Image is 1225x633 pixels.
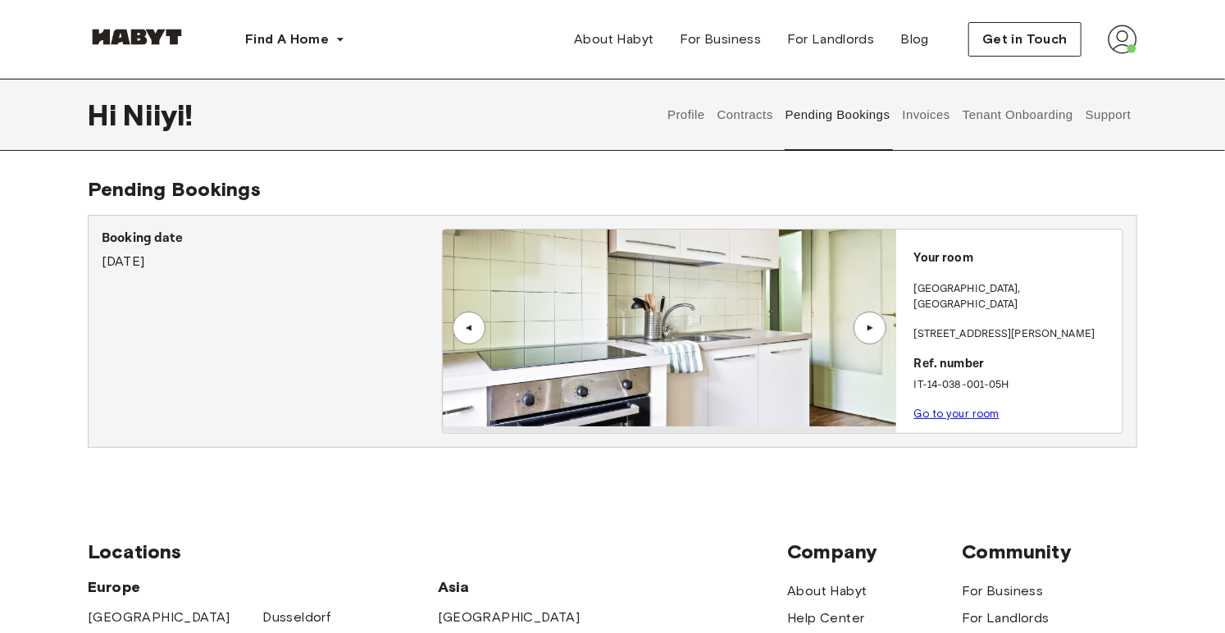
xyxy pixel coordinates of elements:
[574,30,653,49] span: About Habyt
[681,30,762,49] span: For Business
[662,79,1137,151] div: user profile tabs
[901,30,930,49] span: Blog
[232,23,358,56] button: Find A Home
[438,577,612,597] span: Asia
[914,377,1116,394] p: IT-14-038-001-05H
[1108,25,1137,54] img: avatar
[914,281,1116,313] p: [GEOGRAPHIC_DATA] , [GEOGRAPHIC_DATA]
[968,22,1082,57] button: Get in Touch
[787,30,874,49] span: For Landlords
[666,79,708,151] button: Profile
[443,230,895,426] img: Image of the room
[963,540,1137,564] span: Community
[783,79,892,151] button: Pending Bookings
[888,23,943,56] a: Blog
[88,608,230,627] a: [GEOGRAPHIC_DATA]
[961,79,1076,151] button: Tenant Onboarding
[88,577,438,597] span: Europe
[667,23,775,56] a: For Business
[88,177,261,201] span: Pending Bookings
[963,581,1044,601] a: For Business
[561,23,667,56] a: About Habyt
[963,608,1050,628] a: For Landlords
[123,98,193,132] span: Niiyi !
[245,30,329,49] span: Find A Home
[862,323,878,333] div: ▲
[787,608,864,628] a: Help Center
[461,323,477,333] div: ▲
[715,79,775,151] button: Contracts
[262,608,330,627] a: Dusseldorf
[1083,79,1133,151] button: Support
[102,229,442,271] div: [DATE]
[88,29,186,45] img: Habyt
[88,540,787,564] span: Locations
[900,79,952,151] button: Invoices
[914,249,1116,268] p: Your room
[88,98,123,132] span: Hi
[914,326,1116,343] p: [STREET_ADDRESS][PERSON_NAME]
[102,229,442,248] p: Booking date
[774,23,887,56] a: For Landlords
[982,30,1068,49] span: Get in Touch
[438,608,581,627] a: [GEOGRAPHIC_DATA]
[914,355,1116,374] p: Ref. number
[787,540,962,564] span: Company
[787,581,867,601] a: About Habyt
[914,408,1000,420] a: Go to your room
